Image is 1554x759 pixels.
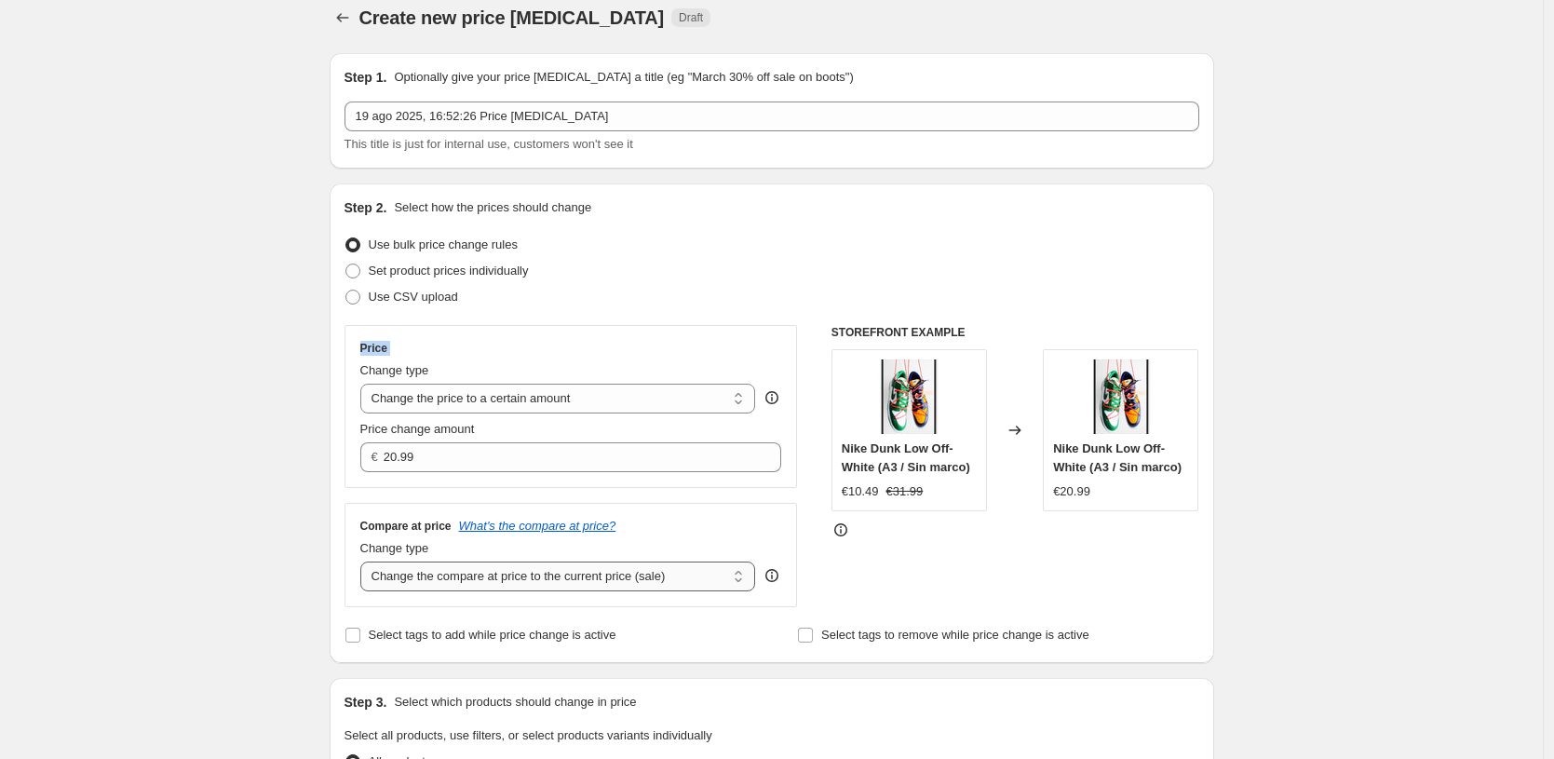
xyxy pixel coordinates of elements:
span: Change type [360,363,429,377]
button: Price change jobs [330,5,356,31]
h2: Step 2. [345,198,387,217]
h3: Price [360,341,387,356]
span: Select tags to add while price change is active [369,628,616,642]
div: help [763,566,781,585]
div: help [763,388,781,407]
span: Nike Dunk Low Off-White (A3 / Sin marco) [1053,441,1182,474]
span: Create new price [MEDICAL_DATA] [359,7,665,28]
p: Select how the prices should change [394,198,591,217]
span: Use CSV upload [369,290,458,304]
p: Optionally give your price [MEDICAL_DATA] a title (eg "March 30% off sale on boots") [394,68,853,87]
span: Select tags to remove while price change is active [821,628,1089,642]
span: This title is just for internal use, customers won't see it [345,137,633,151]
div: €10.49 [842,482,879,501]
input: 80.00 [384,442,753,472]
img: zapas13_80x.jpg [872,359,946,434]
span: Set product prices individually [369,264,529,278]
span: Use bulk price change rules [369,237,518,251]
span: € [372,450,378,464]
span: Price change amount [360,422,475,436]
span: Change type [360,541,429,555]
h2: Step 3. [345,693,387,712]
span: Nike Dunk Low Off-White (A3 / Sin marco) [842,441,970,474]
span: Select all products, use filters, or select products variants individually [345,728,712,742]
h6: STOREFRONT EXAMPLE [831,325,1199,340]
h3: Compare at price [360,519,452,534]
p: Select which products should change in price [394,693,636,712]
div: €20.99 [1053,482,1090,501]
input: 30% off holiday sale [345,102,1199,131]
h2: Step 1. [345,68,387,87]
strike: €31.99 [886,482,924,501]
img: zapas13_80x.jpg [1084,359,1158,434]
button: What's the compare at price? [459,519,616,533]
span: Draft [679,10,703,25]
